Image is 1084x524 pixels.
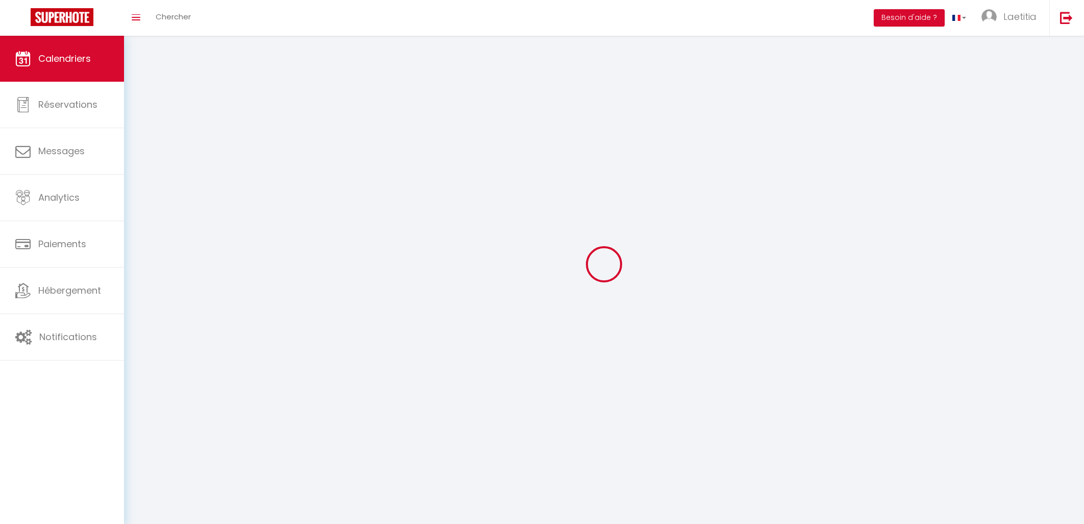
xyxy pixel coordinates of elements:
[1060,11,1073,24] img: logout
[38,191,80,204] span: Analytics
[38,98,97,111] span: Réservations
[981,9,997,25] img: ...
[1003,10,1037,23] span: Laetitia
[38,145,85,157] span: Messages
[156,11,191,22] span: Chercher
[38,284,101,297] span: Hébergement
[31,8,93,26] img: Super Booking
[39,330,97,343] span: Notifications
[38,237,86,250] span: Paiements
[38,52,91,65] span: Calendriers
[874,9,945,27] button: Besoin d'aide ?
